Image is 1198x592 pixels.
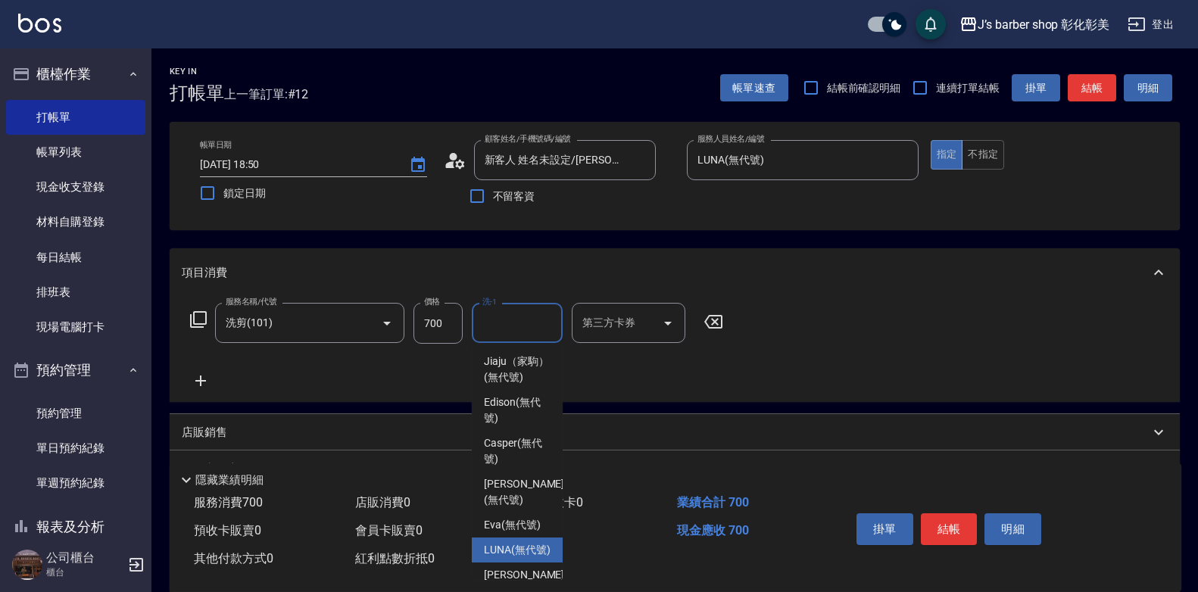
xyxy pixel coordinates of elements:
[485,133,571,145] label: 顧客姓名/手機號碼/編號
[484,542,551,558] span: LUNA (無代號)
[484,517,541,533] span: Eva (無代號)
[195,472,264,488] p: 隱藏業績明細
[375,311,399,335] button: Open
[931,140,963,170] button: 指定
[962,140,1004,170] button: 不指定
[1012,74,1060,102] button: 掛單
[6,240,145,275] a: 每日結帳
[194,495,263,509] span: 服務消費 700
[355,495,410,509] span: 店販消費 0
[484,394,551,426] span: Edison (無代號)
[484,476,564,508] span: [PERSON_NAME] (無代號)
[916,9,946,39] button: save
[484,354,551,385] span: Jiaju（家駒） (無代號)
[194,523,261,537] span: 預收卡販賣 0
[170,83,224,104] h3: 打帳單
[6,204,145,239] a: 材料自購登錄
[170,248,1180,297] div: 項目消費
[493,189,535,204] span: 不留客資
[697,133,764,145] label: 服務人員姓名/編號
[953,9,1115,40] button: J’s barber shop 彰化彰美
[46,550,123,566] h5: 公司櫃台
[1124,74,1172,102] button: 明細
[656,311,680,335] button: Open
[827,80,901,96] span: 結帳前確認明細
[355,523,423,537] span: 會員卡販賣 0
[226,296,276,307] label: 服務名稱/代號
[200,139,232,151] label: 帳單日期
[921,513,978,545] button: 結帳
[6,466,145,500] a: 單週預約紀錄
[484,435,551,467] span: Casper (無代號)
[6,396,145,431] a: 預約管理
[6,135,145,170] a: 帳單列表
[182,425,227,441] p: 店販銷售
[6,55,145,94] button: 櫃檯作業
[1068,74,1116,102] button: 結帳
[6,310,145,344] a: 現場電腦打卡
[984,513,1041,545] button: 明細
[6,275,145,310] a: 排班表
[182,461,239,477] p: 預收卡販賣
[400,147,436,183] button: Choose date, selected date is 2025-09-20
[6,507,145,547] button: 報表及分析
[677,495,749,509] span: 業績合計 700
[170,67,224,76] h2: Key In
[200,152,394,177] input: YYYY/MM/DD hh:mm
[6,431,145,466] a: 單日預約紀錄
[12,550,42,580] img: Person
[6,351,145,390] button: 預約管理
[18,14,61,33] img: Logo
[194,551,273,566] span: 其他付款方式 0
[224,85,309,104] span: 上一筆訂單:#12
[677,523,749,537] span: 現金應收 700
[856,513,913,545] button: 掛單
[936,80,1000,96] span: 連續打單結帳
[424,296,440,307] label: 價格
[1122,11,1180,39] button: 登出
[182,265,227,281] p: 項目消費
[355,551,435,566] span: 紅利點數折抵 0
[978,15,1109,34] div: J’s barber shop 彰化彰美
[6,170,145,204] a: 現金收支登錄
[170,414,1180,450] div: 店販銷售
[223,185,266,201] span: 鎖定日期
[46,566,123,579] p: 櫃台
[720,74,788,102] button: 帳單速查
[6,100,145,135] a: 打帳單
[170,450,1180,487] div: 預收卡販賣
[482,296,497,307] label: 洗-1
